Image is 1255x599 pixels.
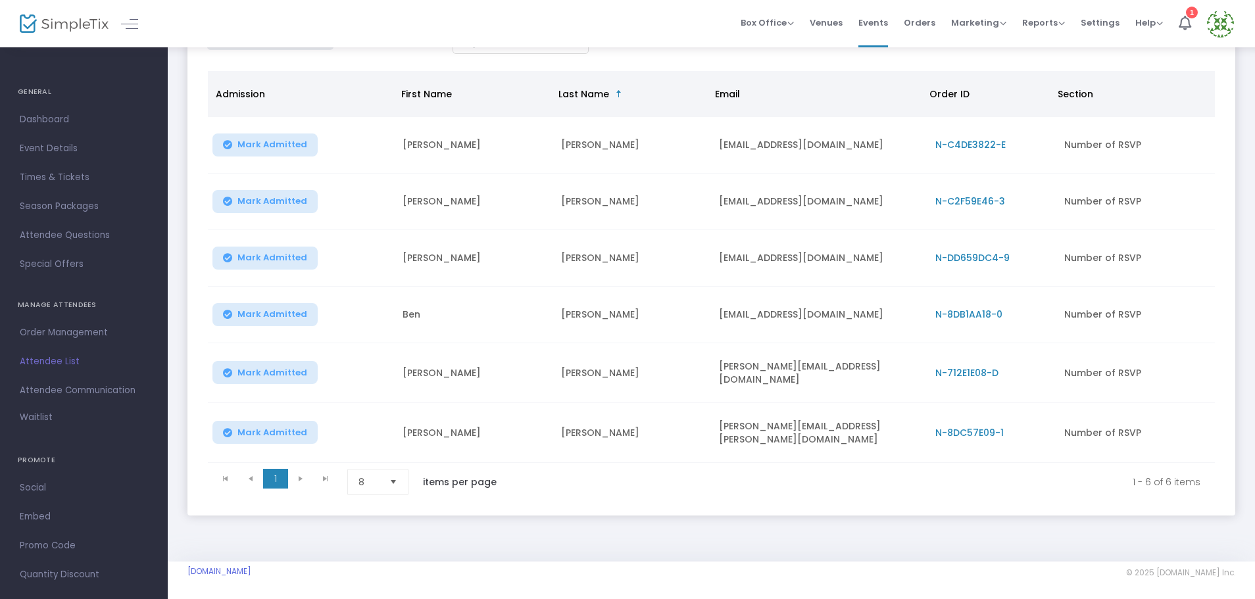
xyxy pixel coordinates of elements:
button: Mark Admitted [212,421,318,444]
span: Mark Admitted [237,252,307,263]
td: Ben [395,287,553,343]
td: [PERSON_NAME] [395,403,553,463]
td: Number of RSVP [1056,230,1215,287]
td: [PERSON_NAME] [395,230,553,287]
span: Dashboard [20,111,148,128]
span: N-DD659DC4-9 [935,251,1010,264]
button: Select [384,469,403,494]
span: First Name [401,87,452,101]
td: [PERSON_NAME] [553,343,712,403]
span: Waitlist [20,411,53,424]
button: Mark Admitted [212,303,318,326]
span: Help [1135,16,1163,29]
td: Number of RSVP [1056,403,1215,463]
td: [PERSON_NAME][EMAIL_ADDRESS][PERSON_NAME][DOMAIN_NAME] [711,403,927,463]
td: [PERSON_NAME] [553,403,712,463]
td: [PERSON_NAME] [395,343,553,403]
span: Embed [20,508,148,525]
span: Order Management [20,324,148,341]
span: N-C4DE3822-E [935,138,1006,151]
span: Attendee Questions [20,227,148,244]
span: Venues [810,6,843,39]
span: Section [1058,87,1093,101]
div: 1 [1186,7,1198,18]
span: © 2025 [DOMAIN_NAME] Inc. [1126,567,1235,578]
td: [EMAIL_ADDRESS][DOMAIN_NAME] [711,287,927,343]
span: N-8DB1AA18-0 [935,308,1002,321]
span: Mark Admitted [237,139,307,150]
span: Social [20,479,148,496]
span: Attendee Communication [20,382,148,399]
button: Mark Admitted [212,247,318,270]
span: Mark Admitted [237,368,307,378]
button: Mark Admitted [212,361,318,384]
td: [PERSON_NAME] [395,117,553,174]
span: Page 1 [263,469,288,489]
span: Season Packages [20,198,148,215]
td: [PERSON_NAME] [553,117,712,174]
span: Events [858,6,888,39]
td: [EMAIL_ADDRESS][DOMAIN_NAME] [711,230,927,287]
span: Orders [904,6,935,39]
td: Number of RSVP [1056,287,1215,343]
span: Times & Tickets [20,169,148,186]
label: items per page [423,475,497,489]
span: Event Details [20,140,148,157]
td: [PERSON_NAME][EMAIL_ADDRESS][DOMAIN_NAME] [711,343,927,403]
span: Attendee List [20,353,148,370]
span: Special Offers [20,256,148,273]
span: Email [715,87,740,101]
span: Last Name [558,87,609,101]
td: [EMAIL_ADDRESS][DOMAIN_NAME] [711,174,927,230]
td: [PERSON_NAME] [553,287,712,343]
span: N-C2F59E46-3 [935,195,1005,208]
h4: GENERAL [18,79,150,105]
span: Promo Code [20,537,148,554]
td: Number of RSVP [1056,117,1215,174]
span: Quantity Discount [20,566,148,583]
td: Number of RSVP [1056,343,1215,403]
span: 8 [358,475,379,489]
td: [EMAIL_ADDRESS][DOMAIN_NAME] [711,117,927,174]
td: [PERSON_NAME] [395,174,553,230]
a: [DOMAIN_NAME] [187,566,251,577]
span: Reports [1022,16,1065,29]
div: Data table [208,71,1215,463]
td: Number of RSVP [1056,174,1215,230]
kendo-pager-info: 1 - 6 of 6 items [524,469,1200,495]
td: [PERSON_NAME] [553,230,712,287]
span: Settings [1081,6,1120,39]
td: [PERSON_NAME] [553,174,712,230]
button: Mark Admitted [212,190,318,213]
span: Order ID [929,87,970,101]
span: N-8DC57E09-1 [935,426,1004,439]
h4: MANAGE ATTENDEES [18,292,150,318]
button: Mark Admitted [212,133,318,156]
span: Mark Admitted [237,309,307,320]
span: Box Office [741,16,794,29]
span: N-712E1E08-D [935,366,998,379]
span: Mark Admitted [237,427,307,438]
span: Marketing [951,16,1006,29]
h4: PROMOTE [18,447,150,473]
span: Sortable [614,89,624,99]
span: Mark Admitted [237,196,307,206]
span: Admission [216,87,265,101]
